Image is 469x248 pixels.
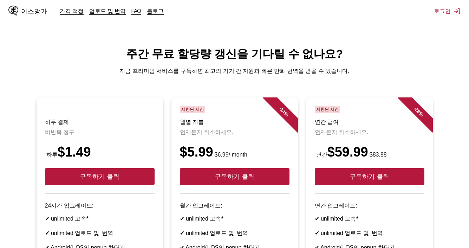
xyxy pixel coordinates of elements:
[434,7,451,14] font: 로그인
[147,7,164,14] a: 블로그
[315,230,383,236] font: ✔ unlimited 업로드 및 번역
[315,152,327,158] small: 연간
[316,107,338,112] font: 제한된 시간
[414,107,422,114] font: 28
[45,152,58,158] small: 하루
[45,230,113,236] font: ✔ unlimited 업로드 및 번역
[315,129,369,135] font: 언제든지 취소하세요.
[180,230,248,236] font: ✔ unlimited 업로드 및 번역
[21,8,47,14] font: 이스망가
[370,152,387,158] s: $83.88
[180,145,248,159] font: $5.99
[45,145,91,159] font: $1.49
[350,173,389,180] font: 구독하기 클릭
[181,107,203,112] font: 제한된 시간
[45,129,74,135] font: 비반복 청구
[45,119,69,125] font: 하루 결제
[131,7,141,14] a: FAQ
[315,168,424,185] button: 구독하기 클릭
[454,8,461,15] img: Sign out
[180,216,226,222] font: ✔ unlimited 고속
[418,110,425,117] font: %
[315,145,387,159] font: $59.99
[180,203,222,209] font: 월간 업그레이드:
[283,110,290,117] font: %
[213,152,247,158] small: / month
[80,173,119,180] font: 구독하기 클릭
[8,6,18,15] img: IsManga Logo
[315,119,339,125] font: 연간 급여
[45,168,155,185] button: 구독하기 클릭
[8,6,60,17] a: IsManga Logo이스망가
[315,216,361,222] font: ✔ unlimited 고속
[119,68,349,74] font: 지금 프리미엄 서비스를 구독하면 최고의 기기 간 지원과 빠른 만화 번역을 받을 수 있습니다.
[279,107,287,114] font: 14
[180,129,234,135] font: 언제든지 취소하세요.
[180,119,204,125] font: 월별 지불
[215,173,254,180] font: 구독하기 클릭
[434,7,461,15] button: 로그인
[60,7,84,14] a: 가격 책정
[89,7,126,14] a: 업로드 및 번역
[45,203,94,209] font: 24시간 업그레이드:
[412,106,418,111] font: -
[278,106,283,111] font: -
[215,152,229,158] s: $6.99
[315,203,357,209] font: 연간 업그레이드:
[45,216,91,222] font: ✔ unlimited 고속
[126,47,343,60] font: 주간 무료 할당량 갱신을 기다릴 수 없나요?
[180,168,289,185] button: 구독하기 클릭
